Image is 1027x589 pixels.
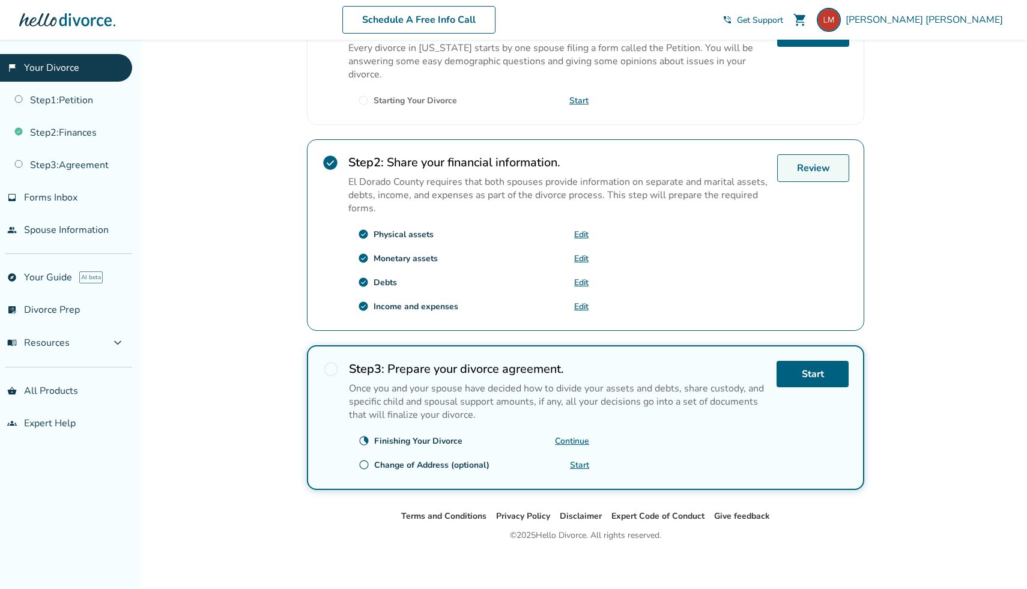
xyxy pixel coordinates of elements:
[358,253,369,264] span: check_circle
[7,336,70,349] span: Resources
[349,361,767,377] h2: Prepare your divorce agreement.
[374,95,457,106] div: Starting Your Divorce
[569,95,589,106] a: Start
[7,63,17,73] span: flag_2
[359,435,369,446] span: clock_loader_40
[793,13,807,27] span: shopping_cart
[401,510,486,522] a: Terms and Conditions
[374,229,434,240] div: Physical assets
[7,193,17,202] span: inbox
[374,435,462,447] div: Finishing Your Divorce
[24,191,77,204] span: Forms Inbox
[348,154,768,171] h2: Share your financial information.
[359,459,369,470] span: radio_button_unchecked
[374,253,438,264] div: Monetary assets
[322,154,339,171] span: check_circle
[358,229,369,240] span: check_circle
[570,459,589,471] a: Start
[846,13,1008,26] span: [PERSON_NAME] [PERSON_NAME]
[342,6,495,34] a: Schedule A Free Info Call
[349,361,384,377] strong: Step 3 :
[777,154,849,182] a: Review
[510,528,661,543] div: © 2025 Hello Divorce. All rights reserved.
[737,14,783,26] span: Get Support
[358,95,369,106] span: radio_button_unchecked
[555,435,589,447] a: Continue
[7,386,17,396] span: shopping_basket
[560,509,602,524] li: Disclaimer
[374,301,458,312] div: Income and expenses
[574,277,589,288] a: Edit
[358,301,369,312] span: check_circle
[574,253,589,264] a: Edit
[348,154,384,171] strong: Step 2 :
[111,336,125,350] span: expand_more
[723,14,783,26] a: phone_in_talkGet Support
[7,418,17,428] span: groups
[323,361,339,378] span: radio_button_unchecked
[7,305,17,315] span: list_alt_check
[348,175,768,215] p: El Dorado County requires that both spouses provide information on separate and marital assets, d...
[496,510,550,522] a: Privacy Policy
[374,277,397,288] div: Debts
[7,225,17,235] span: people
[611,510,704,522] a: Expert Code of Conduct
[374,459,489,471] div: Change of Address (optional)
[7,273,17,282] span: explore
[79,271,103,283] span: AI beta
[574,229,589,240] a: Edit
[817,8,841,32] img: lisa@lmasonphotography.com
[967,531,1027,589] iframe: Chat Widget
[358,277,369,288] span: check_circle
[574,301,589,312] a: Edit
[349,382,767,421] p: Once you and your spouse have decided how to divide your assets and debts, share custody, and spe...
[723,15,732,25] span: phone_in_talk
[777,361,849,387] a: Start
[348,41,768,81] p: Every divorce in [US_STATE] starts by one spouse filing a form called the Petition. You will be a...
[7,338,17,348] span: menu_book
[714,509,770,524] li: Give feedback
